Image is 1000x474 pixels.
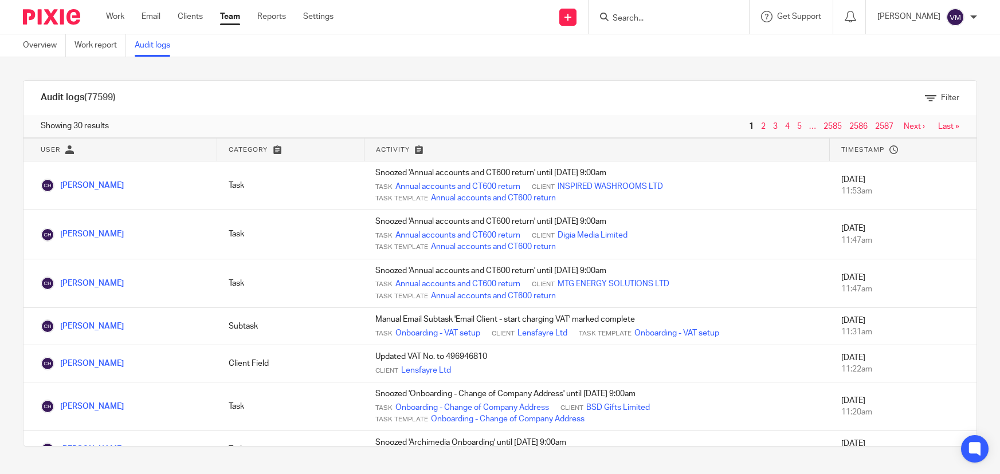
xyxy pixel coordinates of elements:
td: [DATE] [830,345,977,382]
a: 2587 [875,123,893,131]
a: [PERSON_NAME] [41,230,124,238]
span: Showing 30 results [41,120,109,132]
a: Onboarding - VAT setup [634,327,719,339]
input: Search [611,14,715,24]
span: Task Template [375,292,428,301]
a: Next › [904,123,925,131]
span: Task Template [375,243,428,252]
img: Chloe Hooton [41,443,54,456]
div: 11:31am [841,326,965,338]
td: [DATE] [830,382,977,431]
span: Client [532,231,555,240]
span: Category [229,147,268,153]
a: [PERSON_NAME] [41,181,124,189]
a: [PERSON_NAME] [41,445,124,453]
a: Annual accounts and CT600 return [395,181,520,192]
span: … [806,120,819,133]
a: 5 [797,123,802,131]
div: 11:47am [841,235,965,246]
a: 3 [773,123,778,131]
a: Last » [938,123,959,131]
td: Task [217,382,364,431]
span: Task Template [579,329,632,338]
div: 11:53am [841,185,965,197]
span: Client [532,280,555,289]
a: [PERSON_NAME] [41,402,124,410]
span: 1 [746,120,756,133]
a: Annual accounts and CT600 return [395,230,520,241]
td: Updated VAT No. to 496946810 [364,345,829,382]
a: Digia Media Limited [558,230,628,241]
span: Client [375,366,398,376]
span: Filter [941,94,959,102]
a: BSD Gifts Limited [586,402,650,413]
a: Reports [257,11,286,22]
a: Work report [74,34,126,57]
span: Task Template [375,415,428,424]
a: Annual accounts and CT600 return [431,192,556,204]
a: Onboarding - VAT setup [395,327,480,339]
span: Timestamp [841,147,884,153]
td: Task [217,161,364,210]
a: [PERSON_NAME] [41,279,124,287]
td: Snoozed 'Onboarding - Change of Company Address' until [DATE] 9:00am [364,382,829,431]
span: Client [560,404,583,413]
a: Overview [23,34,66,57]
nav: pager [746,122,959,131]
span: Task [375,231,393,240]
a: Onboarding - Change of Company Address [431,413,585,425]
a: INSPIRED WASHROOMS LTD [558,181,663,192]
a: 4 [785,123,790,131]
a: 2586 [849,123,868,131]
a: [PERSON_NAME] [41,322,124,330]
span: Task [375,329,393,338]
div: 11:22am [841,364,965,375]
td: Subtask [217,308,364,345]
div: 11:20am [841,406,965,418]
a: Lensfayre Ltd [401,365,451,376]
span: Task Template [375,194,428,203]
td: [DATE] [830,161,977,210]
td: Snoozed 'Annual accounts and CT600 return' until [DATE] 9:00am [364,259,829,307]
span: Task [375,404,393,413]
td: Task [217,431,364,468]
a: 2 [761,123,766,131]
img: Chloe Hooton [41,357,54,370]
span: Client [492,329,515,338]
td: [DATE] [830,431,977,468]
a: MTG ENERGY SOLUTIONS LTD [558,278,669,290]
span: Task [375,183,393,192]
a: Annual accounts and CT600 return [395,278,520,290]
img: Chloe Hooton [41,179,54,192]
img: Pixie [23,9,80,25]
a: Email [142,11,160,22]
span: Task [375,280,393,289]
td: [DATE] [830,259,977,307]
td: Task [217,259,364,307]
a: Work [106,11,124,22]
td: Snoozed 'Archimedia Onboarding' until [DATE] 9:00am [364,431,829,468]
img: Chloe Hooton [41,400,54,413]
span: Get Support [777,13,821,21]
p: [PERSON_NAME] [877,11,940,22]
a: Annual accounts and CT600 return [431,290,556,302]
img: Chloe Hooton [41,319,54,333]
a: Onboarding - Change of Company Address [395,402,549,413]
a: Settings [303,11,334,22]
a: [PERSON_NAME] [41,360,124,368]
a: Clients [178,11,203,22]
a: Team [220,11,240,22]
img: Chloe Hooton [41,276,54,290]
span: Client [532,183,555,192]
a: Lensfayre Ltd [517,327,567,339]
td: Snoozed 'Annual accounts and CT600 return' until [DATE] 9:00am [364,210,829,259]
td: [DATE] [830,308,977,345]
td: [DATE] [830,210,977,259]
td: Client Field [217,345,364,382]
td: Snoozed 'Annual accounts and CT600 return' until [DATE] 9:00am [364,161,829,210]
img: Chloe Hooton [41,228,54,242]
span: Activity [376,147,410,153]
img: svg%3E [946,8,964,26]
a: Audit logs [135,34,179,57]
span: User [41,147,60,153]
